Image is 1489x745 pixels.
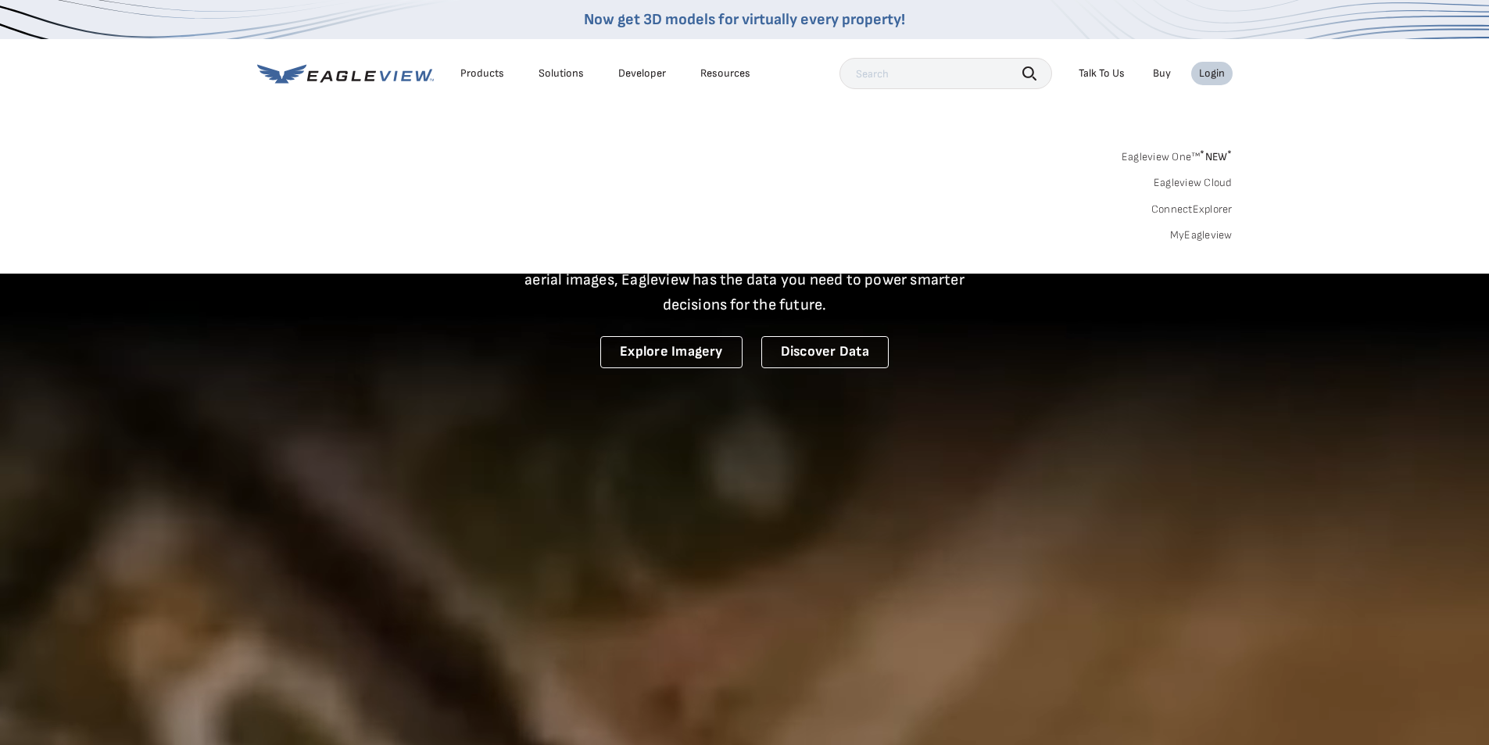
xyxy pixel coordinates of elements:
[584,10,905,29] a: Now get 3D models for virtually every property!
[1122,145,1233,163] a: Eagleview One™*NEW*
[1200,150,1232,163] span: NEW
[618,66,666,81] a: Developer
[1153,66,1171,81] a: Buy
[460,66,504,81] div: Products
[1154,176,1233,190] a: Eagleview Cloud
[600,336,743,368] a: Explore Imagery
[1079,66,1125,81] div: Talk To Us
[761,336,889,368] a: Discover Data
[839,58,1052,89] input: Search
[1199,66,1225,81] div: Login
[1170,228,1233,242] a: MyEagleview
[700,66,750,81] div: Resources
[539,66,584,81] div: Solutions
[1151,202,1233,217] a: ConnectExplorer
[506,242,984,317] p: A new era starts here. Built on more than 3.5 billion high-resolution aerial images, Eagleview ha...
